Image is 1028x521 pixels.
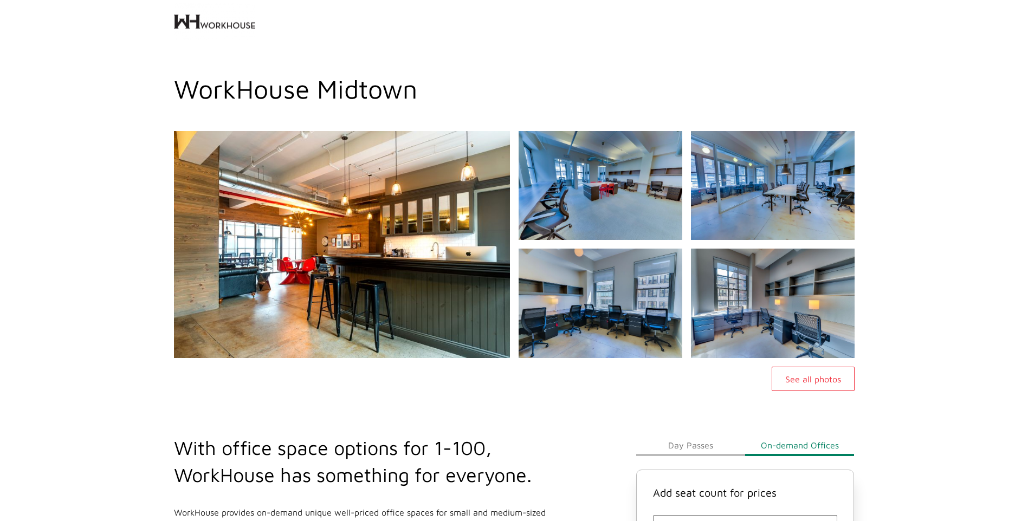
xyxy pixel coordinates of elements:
[653,486,838,499] h4: Add seat count for prices
[174,74,855,104] h1: WorkHouse Midtown
[745,434,854,456] button: On-demand Offices
[174,434,585,489] h2: With office space options for 1-100, WorkHouse has something for everyone.
[772,367,855,391] button: See all photos
[636,434,745,456] button: Day Passes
